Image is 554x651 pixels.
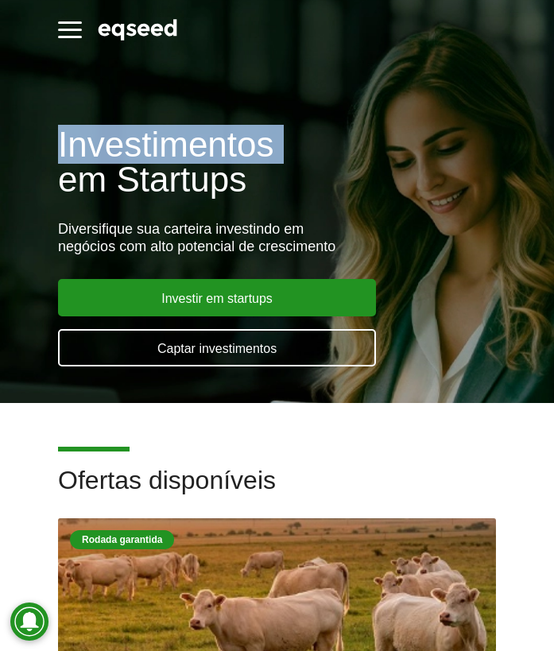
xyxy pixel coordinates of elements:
[70,530,174,549] div: Rodada garantida
[98,17,177,43] img: EqSeed
[58,221,416,255] div: Diversifique sua carteira investindo em negócios com alto potencial de crescimento
[58,467,496,518] h2: Ofertas disponíveis
[58,329,376,366] a: Captar investimentos
[58,279,376,316] a: Investir em startups
[58,127,496,197] h1: Investimentos em Startups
